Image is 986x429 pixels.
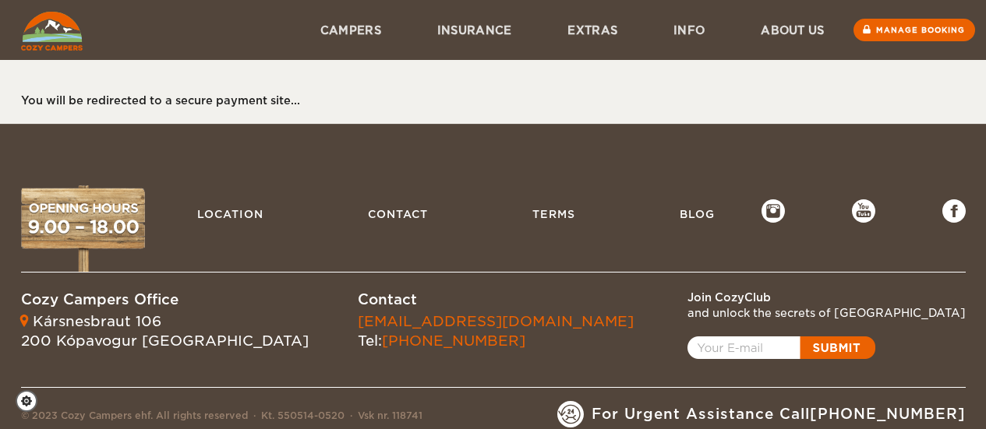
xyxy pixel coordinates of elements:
a: Open popup [687,336,875,359]
div: Cozy Campers Office [21,290,309,310]
a: Blog [672,199,723,229]
div: © 2023 Cozy Campers ehf. All rights reserved Kt. 550514-0520 Vsk nr. 118741 [21,409,422,427]
a: [EMAIL_ADDRESS][DOMAIN_NAME] [358,313,634,329]
a: [PHONE_NUMBER] [810,406,966,422]
div: Contact [358,290,634,310]
a: Contact [360,199,436,229]
a: Terms [525,199,583,229]
a: [PHONE_NUMBER] [382,332,525,349]
a: Location [189,199,271,229]
img: Cozy Campers [21,12,83,51]
div: Join CozyClub [687,290,966,305]
span: For Urgent Assistance Call [592,404,966,424]
div: and unlock the secrets of [GEOGRAPHIC_DATA] [687,305,966,321]
div: You will be redirected to a secure payment site... [21,93,950,108]
div: Tel: [358,311,634,351]
a: Cookie settings [16,390,48,412]
a: Manage booking [853,19,975,41]
div: Kársnesbraut 106 200 Kópavogur [GEOGRAPHIC_DATA] [21,311,309,351]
